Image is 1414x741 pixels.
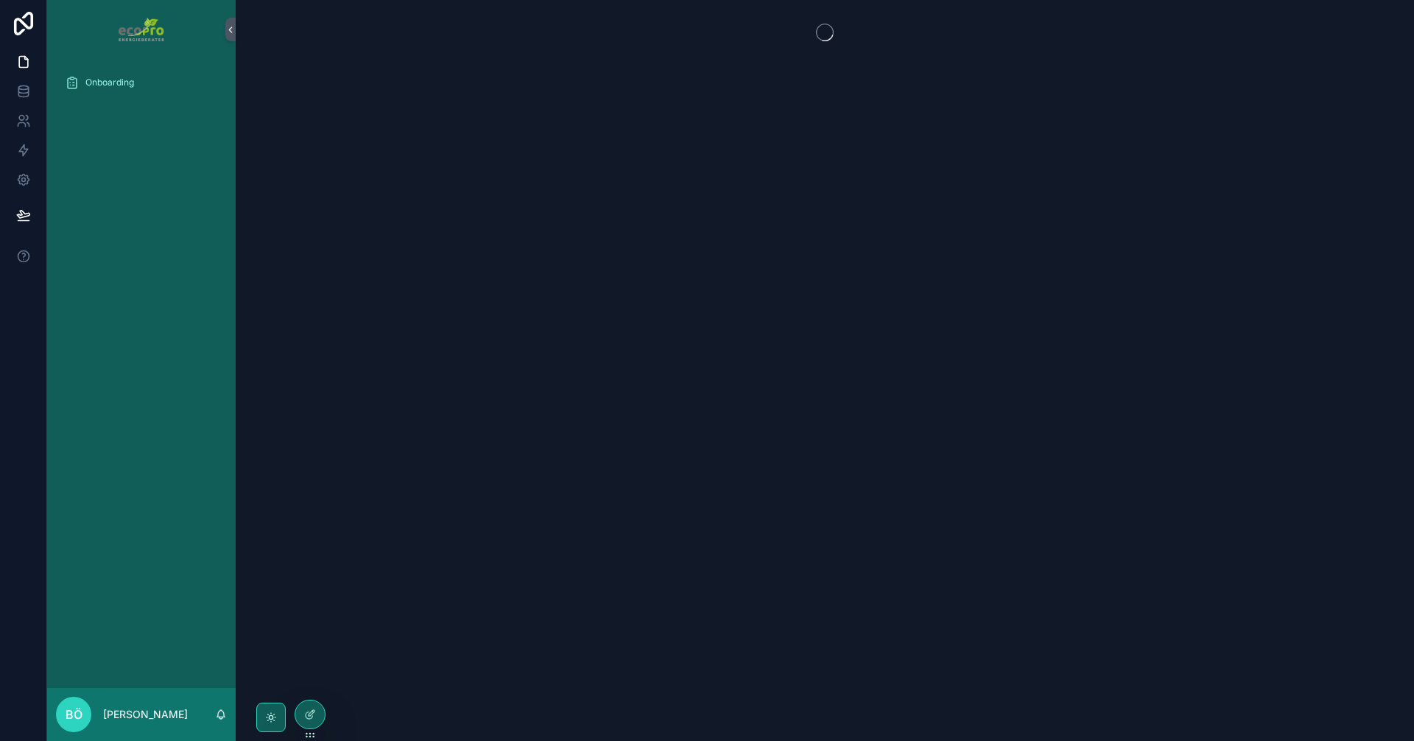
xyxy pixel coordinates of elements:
span: Onboarding [85,77,134,88]
img: App logo [119,18,163,41]
p: [PERSON_NAME] [103,707,188,722]
span: BÖ [66,706,82,723]
div: scrollable content [47,59,236,115]
a: Onboarding [56,69,227,96]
